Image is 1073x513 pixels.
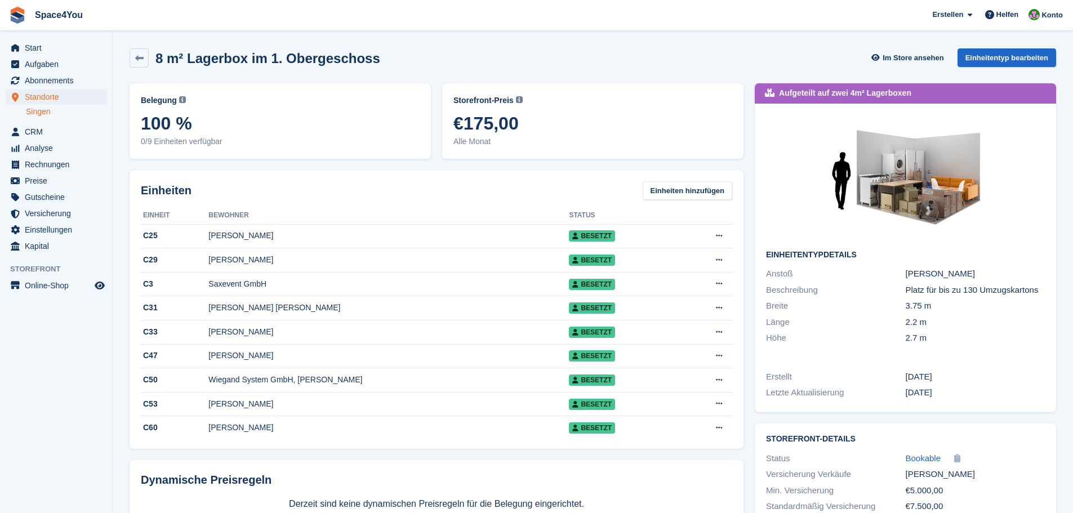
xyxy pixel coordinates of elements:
[1029,9,1040,20] img: Luca-André Talhoff
[25,40,92,56] span: Start
[141,326,208,338] div: C33
[25,222,92,238] span: Einstellungen
[870,48,949,67] a: Im Store ansehen
[25,189,92,205] span: Gutscheine
[141,497,732,511] p: Derzeit sind keine dynamischen Preisregeln für die Belegung eingerichtet.
[1041,10,1063,21] span: Konto
[766,452,905,465] div: Status
[766,284,905,297] div: Beschreibung
[766,435,1045,444] h2: Storefront-Details
[6,238,106,254] a: menu
[25,157,92,172] span: Rechnungen
[906,386,1045,399] div: [DATE]
[906,453,941,463] span: Bookable
[141,374,208,386] div: C50
[779,87,911,99] div: Aufgeteilt auf zwei 4m² Lagerboxen
[569,350,615,362] span: Besetzt
[643,181,732,200] a: Einheiten hinzufügen
[766,371,905,383] div: Erstellt
[516,96,523,103] img: icon-info-grey-7440780725fd019a000dd9b08b2336e03edf1995a4989e88bcd33f0948082b44.svg
[569,230,615,242] span: Besetzt
[208,207,569,225] th: Bewohner
[906,468,1045,481] div: [PERSON_NAME]
[141,113,420,133] span: 100 %
[141,278,208,290] div: C3
[6,56,106,72] a: menu
[30,6,87,24] a: Space4You
[93,279,106,292] a: Vorschau-Shop
[906,371,1045,383] div: [DATE]
[906,284,1045,297] div: Platz für bis zu 130 Umzugskartons
[906,500,1045,513] div: €7.500,00
[25,89,92,105] span: Standorte
[6,189,106,205] a: menu
[453,95,514,106] span: Storefront-Preis
[766,251,1045,260] h2: Einheitentypdetails
[6,157,106,172] a: menu
[958,48,1056,67] a: Einheitentyp bearbeiten
[569,302,615,314] span: Besetzt
[141,422,208,434] div: C60
[25,206,92,221] span: Versicherung
[155,51,380,66] h2: 8 m² Lagerbox im 1. Obergeschoss
[141,398,208,410] div: C53
[453,113,732,133] span: €175,00
[569,374,615,386] span: Besetzt
[141,95,177,106] span: Belegung
[906,332,1045,345] div: 2.7 m
[569,327,615,338] span: Besetzt
[25,173,92,189] span: Preise
[6,40,106,56] a: menu
[141,182,192,199] h2: Einheiten
[208,230,569,242] div: [PERSON_NAME]
[883,52,943,64] span: Im Store ansehen
[766,267,905,280] div: Anstoß
[141,230,208,242] div: C25
[766,300,905,313] div: Breite
[766,332,905,345] div: Höhe
[766,500,905,513] div: Standardmäßig Versicherung
[766,386,905,399] div: Letzte Aktualisierung
[25,73,92,88] span: Abonnements
[208,326,569,338] div: [PERSON_NAME]
[141,136,420,148] span: 0/9 Einheiten verfügbar
[996,9,1019,20] span: Helfen
[208,254,569,266] div: [PERSON_NAME]
[932,9,963,20] span: Erstellen
[569,422,615,434] span: Besetzt
[766,316,905,329] div: Länge
[6,278,106,293] a: Speisekarte
[906,300,1045,313] div: 3.75 m
[569,279,615,290] span: Besetzt
[25,278,92,293] span: Online-Shop
[208,398,569,410] div: [PERSON_NAME]
[208,374,569,386] div: Wiegand System GmbH, [PERSON_NAME]
[6,73,106,88] a: menu
[6,124,106,140] a: menu
[208,350,569,362] div: [PERSON_NAME]
[25,238,92,254] span: Kapital
[179,96,186,103] img: icon-info-grey-7440780725fd019a000dd9b08b2336e03edf1995a4989e88bcd33f0948082b44.svg
[6,173,106,189] a: menu
[6,89,106,105] a: menu
[906,452,941,465] a: Bookable
[141,302,208,314] div: C31
[10,264,112,275] span: Storefront
[569,255,615,266] span: Besetzt
[6,222,106,238] a: menu
[906,484,1045,497] div: €5.000,00
[766,484,905,497] div: Min. Versicherung
[208,422,569,434] div: [PERSON_NAME]
[141,471,732,488] div: Dynamische Preisregeln
[25,56,92,72] span: Aufgaben
[208,302,569,314] div: [PERSON_NAME] [PERSON_NAME]
[26,106,106,117] a: Singen
[25,140,92,156] span: Analyse
[141,207,208,225] th: Einheit
[208,278,569,290] div: Saxevent GmbH
[6,206,106,221] a: menu
[569,399,615,410] span: Besetzt
[766,468,905,481] div: Versicherung Verkäufe
[906,267,1045,280] div: [PERSON_NAME]
[9,7,26,24] img: stora-icon-8386f47178a22dfd0bd8f6a31ec36ba5ce8667c1dd55bd0f319d3a0aa187defe.svg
